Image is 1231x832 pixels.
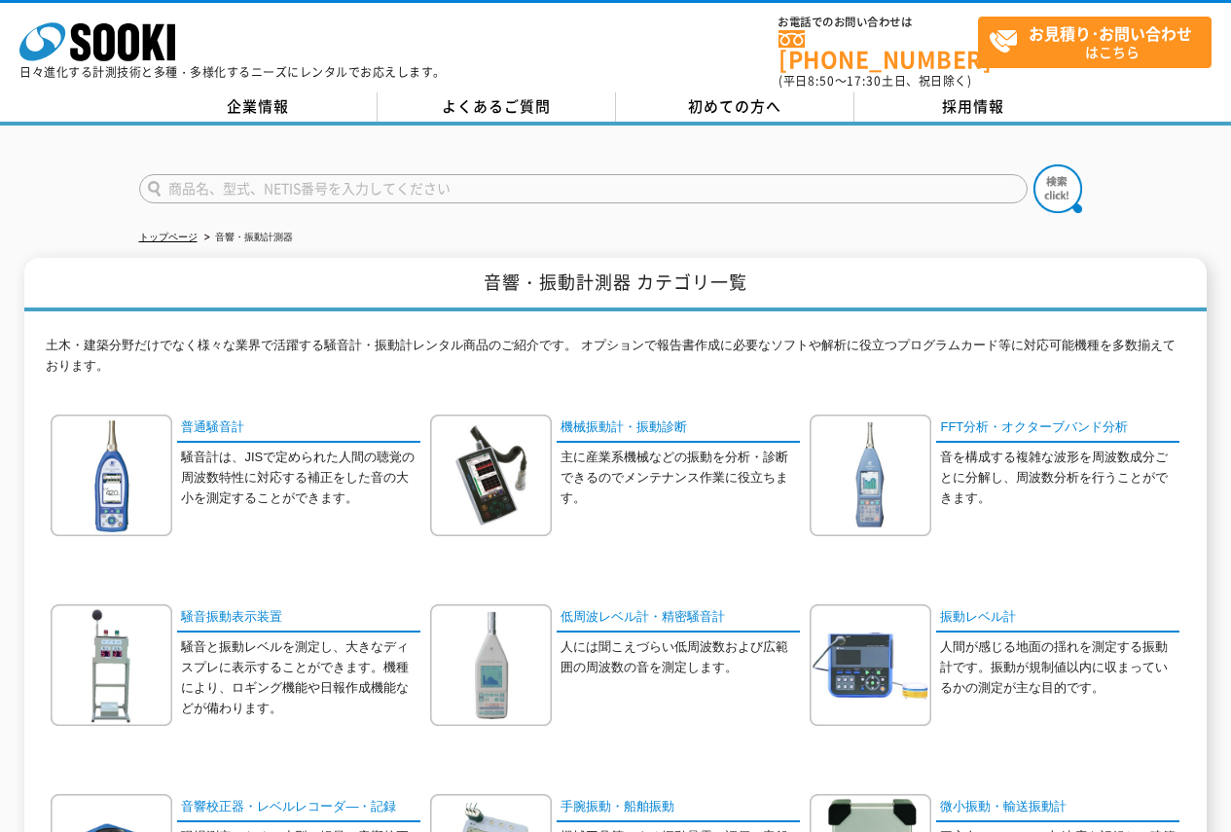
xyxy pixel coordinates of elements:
a: 手腕振動・船舶振動 [557,794,800,822]
p: 土木・建築分野だけでなく様々な業界で活躍する騒音計・振動計レンタル商品のご紹介です。 オプションで報告書作成に必要なソフトや解析に役立つプログラムカード等に対応可能機種を多数揃えております。 [46,336,1184,386]
strong: お見積り･お問い合わせ [1029,21,1192,45]
span: 初めての方へ [688,95,781,117]
a: 普通騒音計 [177,415,420,443]
p: 音を構成する複雑な波形を周波数成分ごとに分解し、周波数分析を行うことができます。 [940,448,1179,508]
img: 機械振動計・振動診断 [430,415,552,536]
img: 普通騒音計 [51,415,172,536]
a: 騒音振動表示装置 [177,604,420,633]
a: お見積り･お問い合わせはこちら [978,17,1212,68]
a: 企業情報 [139,92,378,122]
img: btn_search.png [1033,164,1082,213]
img: 騒音振動表示装置 [51,604,172,726]
p: 人間が感じる地面の揺れを測定する振動計です。振動が規制値以内に収まっているかの測定が主な目的です。 [940,637,1179,698]
p: 日々進化する計測技術と多種・多様化するニーズにレンタルでお応えします。 [19,66,446,78]
a: よくあるご質問 [378,92,616,122]
li: 音響・振動計測器 [200,228,293,248]
span: お電話でのお問い合わせは [778,17,978,28]
a: 採用情報 [854,92,1093,122]
a: FFT分析・オクターブバンド分析 [936,415,1179,443]
span: はこちら [989,18,1211,66]
img: 低周波レベル計・精密騒音計 [430,604,552,726]
p: 騒音計は、JISで定められた人間の聴覚の周波数特性に対応する補正をした音の大小を測定することができます。 [181,448,420,508]
a: [PHONE_NUMBER] [778,30,978,70]
img: 振動レベル計 [810,604,931,726]
span: 8:50 [808,72,835,90]
span: 17:30 [847,72,882,90]
a: 振動レベル計 [936,604,1179,633]
a: 低周波レベル計・精密騒音計 [557,604,800,633]
p: 騒音と振動レベルを測定し、大きなディスプレに表示することができます。機種により、ロギング機能や日報作成機能などが備わります。 [181,637,420,718]
input: 商品名、型式、NETIS番号を入力してください [139,174,1028,203]
a: 初めての方へ [616,92,854,122]
img: FFT分析・オクターブバンド分析 [810,415,931,536]
span: (平日 ～ 土日、祝日除く) [778,72,971,90]
a: 音響校正器・レベルレコーダ―・記録 [177,794,420,822]
a: トップページ [139,232,198,242]
h1: 音響・振動計測器 カテゴリ一覧 [24,258,1206,311]
a: 微小振動・輸送振動計 [936,794,1179,822]
p: 主に産業系機械などの振動を分析・診断できるのでメンテナンス作業に役立ちます。 [561,448,800,508]
p: 人には聞こえづらい低周波数および広範囲の周波数の音を測定します。 [561,637,800,678]
a: 機械振動計・振動診断 [557,415,800,443]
